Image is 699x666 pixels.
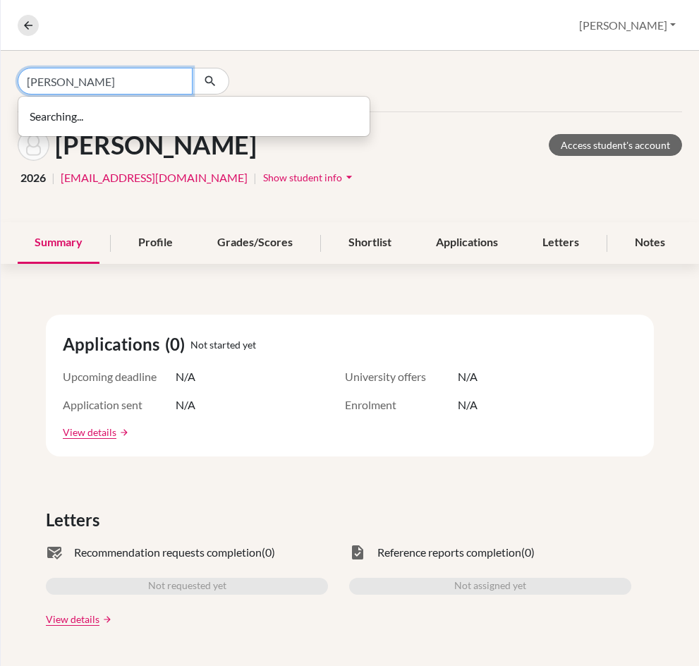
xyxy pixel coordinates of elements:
span: (0) [521,544,535,561]
span: (0) [262,544,275,561]
div: Notes [618,222,682,264]
div: Shortlist [332,222,408,264]
a: [EMAIL_ADDRESS][DOMAIN_NAME] [61,169,248,186]
span: Recommendation requests completion [74,544,262,561]
button: [PERSON_NAME] [573,12,682,39]
i: arrow_drop_down [342,170,356,184]
div: Applications [419,222,515,264]
a: View details [63,425,116,440]
span: Not requested yet [148,578,226,595]
span: N/A [176,396,195,413]
img: Ji-Hong Samuel Sohn 's avatar [18,129,49,161]
div: Letters [525,222,596,264]
span: Reference reports completion [377,544,521,561]
h1: [PERSON_NAME] [55,130,257,160]
input: Find student by name... [18,68,193,95]
span: Letters [46,507,105,533]
span: mark_email_read [46,544,63,561]
span: Application sent [63,396,176,413]
a: arrow_forward [99,614,112,624]
span: N/A [176,368,195,385]
span: (0) [165,332,190,357]
div: Profile [121,222,190,264]
span: Show student info [263,171,342,183]
button: Show student infoarrow_drop_down [262,166,357,188]
div: Grades/Scores [200,222,310,264]
span: Not started yet [190,337,256,352]
a: arrow_forward [116,428,129,437]
span: Enrolment [345,396,458,413]
span: Applications [63,332,165,357]
div: Summary [18,222,99,264]
span: University offers [345,368,458,385]
a: Access student's account [549,134,682,156]
span: N/A [458,368,478,385]
a: View details [46,612,99,626]
span: Upcoming deadline [63,368,176,385]
span: task [349,544,366,561]
span: 2026 [20,169,46,186]
p: Searching... [30,108,358,125]
span: | [51,169,55,186]
span: Not assigned yet [454,578,526,595]
span: | [253,169,257,186]
span: N/A [458,396,478,413]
